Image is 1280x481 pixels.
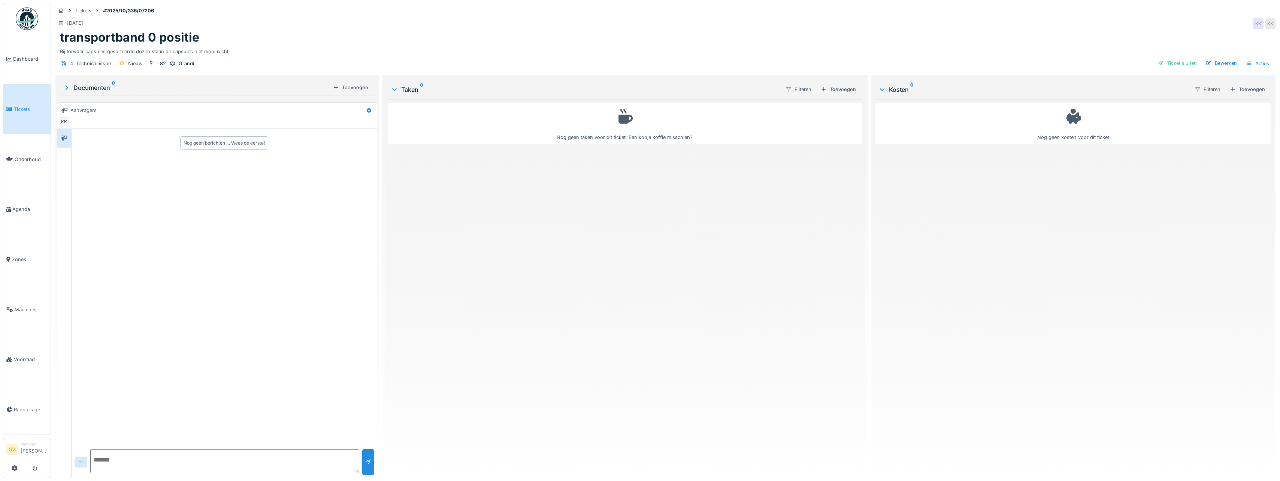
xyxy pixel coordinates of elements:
[330,82,371,93] div: Toevoegen
[1243,58,1273,69] div: Acties
[1253,18,1264,29] div: KK
[3,34,51,84] a: Dashboard
[6,441,48,459] a: SV Manager[PERSON_NAME]
[67,19,83,27] div: [DATE]
[60,30,199,45] h1: transportband 0 positie
[782,84,815,95] div: Filteren
[60,45,1271,55] div: Bij toevoer capsules gesorteerde dozen staan de capsules niet mooi recht
[818,84,859,94] div: Toevoegen
[21,441,48,457] li: [PERSON_NAME]
[75,7,91,14] div: Tickets
[3,184,51,235] a: Agenda
[6,444,18,455] li: SV
[12,206,48,213] span: Agenda
[1203,58,1240,68] div: Bewerken
[15,306,48,313] span: Machines
[184,140,265,146] div: Nog geen berichten … Wees de eerste!
[157,60,166,67] div: L82
[63,83,330,92] div: Documenten
[3,284,51,335] a: Machines
[128,60,142,67] div: Nieuw
[16,7,38,30] img: Badge_color-CXgf-gQk.svg
[21,441,48,447] div: Manager
[13,55,48,63] span: Dashboard
[1191,84,1224,95] div: Filteren
[880,106,1266,141] div: Nog geen kosten voor dit ticket
[100,7,157,14] strong: #2025/10/336/07206
[3,235,51,285] a: Zones
[3,385,51,435] a: Rapportage
[1155,58,1200,68] div: Ticket sluiten
[3,84,51,134] a: Tickets
[910,85,914,94] sup: 0
[878,85,1188,94] div: Kosten
[420,85,423,94] sup: 0
[3,335,51,385] a: Voorraad
[112,83,115,92] sup: 0
[14,356,48,363] span: Voorraad
[70,107,97,114] div: Aanvragers
[12,256,48,263] span: Zones
[393,106,857,141] div: Nog geen taken voor dit ticket. Een kopje koffie misschien?
[391,85,779,94] div: Taken
[59,117,69,127] div: KK
[70,60,111,67] div: 4. Technical issue
[15,156,48,163] span: Onderhoud
[3,134,51,184] a: Onderhoud
[14,106,48,113] span: Tickets
[14,406,48,413] span: Rapportage
[1227,84,1268,94] div: Toevoegen
[1265,18,1276,29] div: KK
[179,60,194,67] div: Grandi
